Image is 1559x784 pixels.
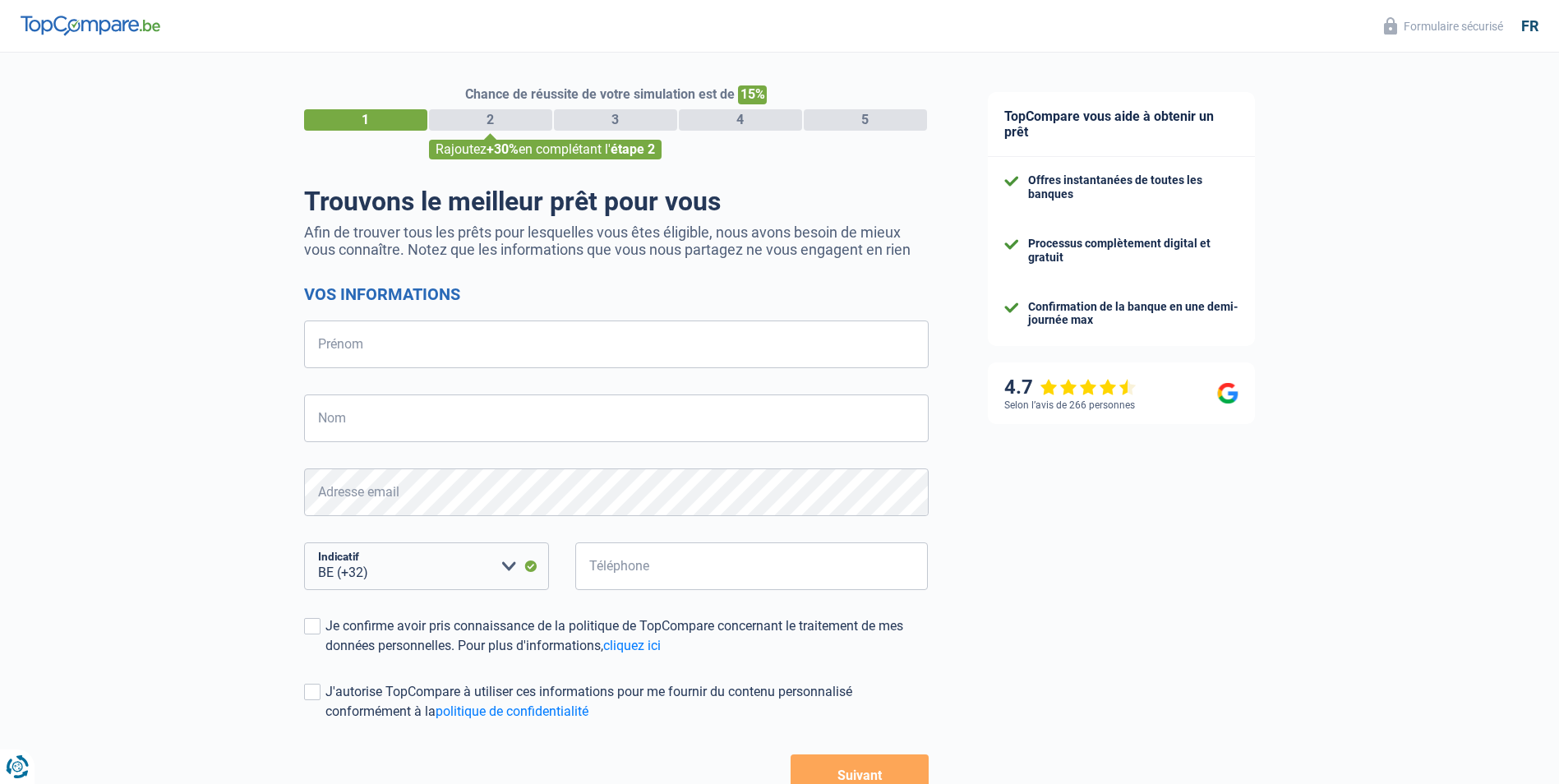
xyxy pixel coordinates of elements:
div: TopCompare vous aide à obtenir un prêt [988,92,1255,157]
p: Afin de trouver tous les prêts pour lesquelles vous êtes éligible, nous avons besoin de mieux vou... [304,224,929,258]
div: 1 [304,109,427,131]
div: Offres instantanées de toutes les banques [1028,173,1238,201]
a: cliquez ici [603,638,661,653]
div: Confirmation de la banque en une demi-journée max [1028,300,1238,328]
span: 15% [738,85,767,104]
div: Selon l’avis de 266 personnes [1004,399,1135,411]
button: Formulaire sécurisé [1374,12,1513,39]
a: politique de confidentialité [436,703,588,719]
div: J'autorise TopCompare à utiliser ces informations pour me fournir du contenu personnalisé conform... [325,682,929,722]
h2: Vos informations [304,284,929,304]
h1: Trouvons le meilleur prêt pour vous [304,186,929,217]
div: Je confirme avoir pris connaissance de la politique de TopCompare concernant le traitement de mes... [325,616,929,656]
div: 4.7 [1004,376,1137,399]
img: TopCompare Logo [21,16,160,35]
div: 3 [554,109,677,131]
input: 401020304 [575,542,929,590]
div: 5 [804,109,927,131]
span: étape 2 [611,141,655,157]
div: 2 [429,109,552,131]
span: +30% [487,141,519,157]
div: Rajoutez en complétant l' [429,140,662,159]
div: Processus complètement digital et gratuit [1028,237,1238,265]
div: 4 [679,109,802,131]
span: Chance de réussite de votre simulation est de [465,86,735,102]
div: fr [1521,17,1538,35]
